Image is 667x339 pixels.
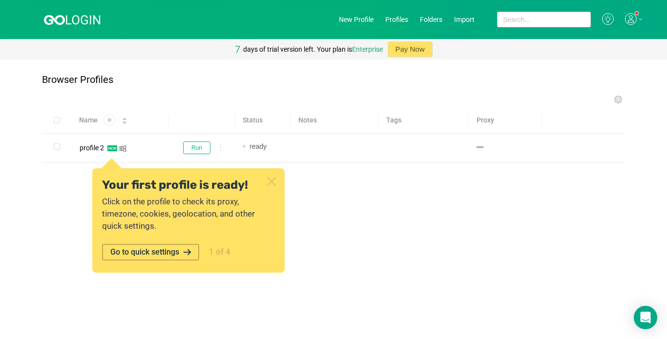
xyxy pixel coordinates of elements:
a: Profiles [385,16,408,23]
i: icon: windows [119,145,126,152]
a: New Profile [339,16,374,23]
div: 7 [235,39,240,60]
a: Import [454,16,475,23]
i: icon: caret-up [122,117,127,120]
div: days of trial version left. Your plan is [243,39,383,60]
input: Search... [497,12,591,27]
button: Run [183,141,210,154]
div: Click on the profile to check its proxy, timezone, cookies, geolocation, and other quick settings. [102,196,264,232]
div: Sort [122,116,127,123]
a: Enterprise [352,45,383,53]
span: ready [250,142,267,150]
span: Tags [386,115,401,125]
span: Name [79,115,98,125]
span: Notes [298,115,317,125]
div: Open Intercom Messenger [634,306,657,329]
span: Proxy [477,115,494,125]
sup: 1 [635,12,638,15]
div: profile 2 [80,144,104,151]
span: Status [243,115,263,125]
p: Browser Profiles [42,74,113,85]
button: Pay Now [388,41,433,57]
button: Go to quick settings [102,244,199,260]
div: Your first profile is ready! [102,178,251,192]
span: — [477,141,483,152]
div: 1 of 4 [209,246,230,259]
i: icon: caret-down [122,120,127,123]
a: Folders [420,16,442,23]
